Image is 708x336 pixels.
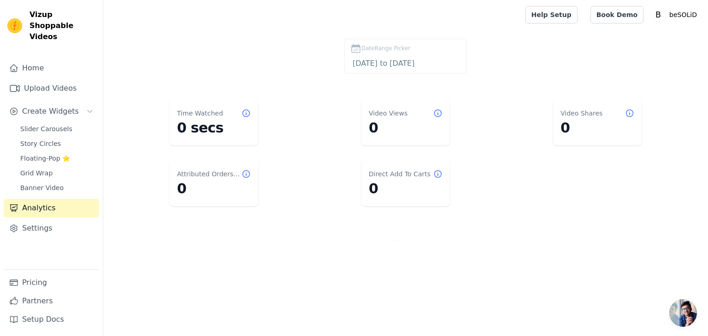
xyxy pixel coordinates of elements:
[525,6,578,23] a: Help Setup
[15,167,99,180] a: Grid Wrap
[20,124,72,133] span: Slider Carousels
[22,106,79,117] span: Create Widgets
[20,168,53,178] span: Grid Wrap
[29,9,95,42] span: Vizup Shoppable Videos
[4,59,99,77] a: Home
[669,299,697,327] a: Open chat
[4,199,99,217] a: Analytics
[4,310,99,329] a: Setup Docs
[15,137,99,150] a: Story Circles
[177,120,251,136] dd: 0 secs
[350,58,461,70] input: DateRange Picker
[4,102,99,121] button: Create Widgets
[15,152,99,165] a: Floating-Pop ⭐
[369,109,407,118] dt: Video Views
[15,122,99,135] a: Slider Carousels
[177,109,223,118] dt: Time Watched
[4,273,99,292] a: Pricing
[560,120,634,136] dd: 0
[590,6,643,23] a: Book Demo
[177,180,251,197] dd: 0
[369,180,442,197] dd: 0
[361,44,410,52] span: DateRange Picker
[666,6,701,23] p: beSOLiD
[7,18,22,33] img: Vizup
[4,292,99,310] a: Partners
[20,139,61,148] span: Story Circles
[15,181,99,194] a: Banner Video
[655,10,661,19] text: B
[369,120,442,136] dd: 0
[177,169,242,179] dt: Attributed Orders Count
[4,79,99,98] a: Upload Videos
[20,183,64,192] span: Banner Video
[20,154,70,163] span: Floating-Pop ⭐
[369,169,431,179] dt: Direct Add To Carts
[560,109,602,118] dt: Video Shares
[4,219,99,238] a: Settings
[651,6,701,23] button: B beSOLiD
